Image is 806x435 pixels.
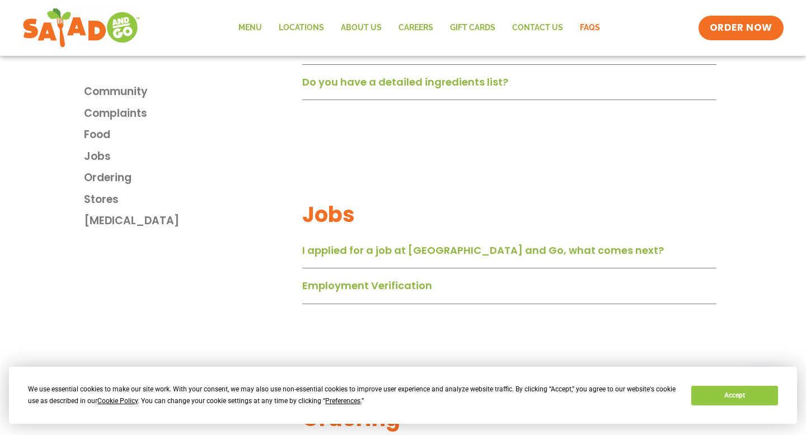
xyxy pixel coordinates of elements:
[302,201,716,228] h2: Jobs
[270,15,332,41] a: Locations
[97,397,138,405] span: Cookie Policy
[84,106,297,122] a: Complaints
[84,192,119,208] span: Stores
[691,386,777,405] button: Accept
[84,106,147,122] span: Complaints
[699,16,784,40] a: ORDER NOW
[84,213,297,229] a: [MEDICAL_DATA]
[22,6,140,50] img: new-SAG-logo-768×292
[230,15,608,41] nav: Menu
[84,84,297,100] a: Community
[442,15,504,41] a: GIFT CARDS
[9,367,797,424] div: Cookie Consent Prompt
[302,243,664,257] a: I applied for a job at [GEOGRAPHIC_DATA] and Go, what comes next?
[710,21,772,35] span: ORDER NOW
[84,127,110,143] span: Food
[84,170,132,186] span: Ordering
[504,15,571,41] a: Contact Us
[28,384,678,407] div: We use essential cookies to make our site work. With your consent, we may also use non-essential ...
[390,15,442,41] a: Careers
[302,75,508,89] a: Do you have a detailed ingredients list?
[84,170,297,186] a: Ordering
[302,405,716,432] h2: Ordering
[84,213,179,229] span: [MEDICAL_DATA]
[84,192,297,208] a: Stores
[230,15,270,41] a: Menu
[571,15,608,41] a: FAQs
[302,278,432,292] a: Employment Verification
[84,127,297,143] a: Food
[84,149,111,165] span: Jobs
[84,149,297,165] a: Jobs
[302,72,716,101] div: Do you have a detailed ingredients list?
[302,240,716,269] div: I applied for a job at [GEOGRAPHIC_DATA] and Go, what comes next?
[302,275,716,304] div: Employment Verification
[84,84,148,100] span: Community
[325,397,360,405] span: Preferences
[332,15,390,41] a: About Us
